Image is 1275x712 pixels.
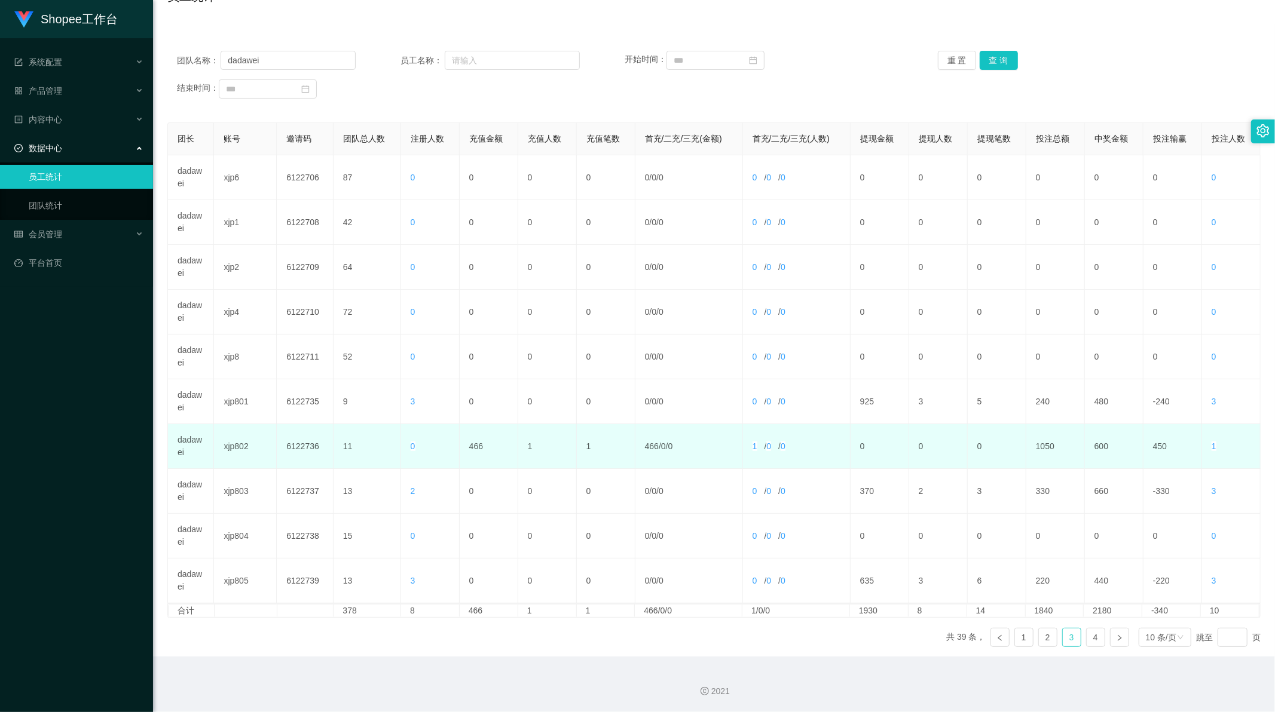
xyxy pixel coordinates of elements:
[460,155,518,200] td: 0
[214,379,277,424] td: xjp801
[168,514,214,558] td: dadawei
[652,531,656,541] span: 0
[577,290,635,334] td: 0
[518,245,577,290] td: 0
[851,155,909,200] td: 0
[781,262,785,272] span: 0
[652,217,656,227] span: 0
[1153,134,1187,143] span: 投注输赢
[518,155,577,200] td: 0
[766,262,771,272] span: 0
[968,290,1026,334] td: 0
[168,558,214,603] td: dadawei
[938,51,976,70] button: 重 置
[743,424,851,469] td: / /
[968,424,1026,469] td: 0
[645,262,650,272] span: 0
[635,379,743,424] td: / /
[851,469,909,514] td: 370
[909,514,968,558] td: 0
[968,200,1026,245] td: 0
[850,604,909,617] td: 1930
[635,514,743,558] td: / /
[1212,441,1216,451] span: 1
[577,200,635,245] td: 0
[645,441,659,451] span: 466
[177,54,221,67] span: 团队名称：
[14,115,23,124] i: 图标: profile
[661,441,666,451] span: 0
[645,307,650,317] span: 0
[659,531,664,541] span: 0
[1026,379,1085,424] td: 240
[753,173,757,182] span: 0
[277,469,334,514] td: 6122737
[645,576,650,585] span: 0
[652,352,656,361] span: 0
[781,173,785,182] span: 0
[586,134,620,143] span: 充值笔数
[411,486,415,496] span: 2
[14,87,23,95] i: 图标: appstore-o
[753,441,757,451] span: 1
[518,469,577,514] td: 0
[645,531,650,541] span: 0
[996,634,1004,642] i: 图标: left
[909,290,968,334] td: 0
[460,604,518,617] td: 466
[411,134,444,143] span: 注册人数
[659,173,664,182] span: 0
[1038,628,1057,647] li: 2
[645,134,722,143] span: 首充/二充/三充(金额)
[334,514,401,558] td: 15
[343,134,385,143] span: 团队总人数
[625,55,666,65] span: 开始时间：
[168,290,214,334] td: dadawei
[577,558,635,603] td: 0
[168,334,214,379] td: dadawei
[577,424,635,469] td: 1
[518,379,577,424] td: 0
[781,217,785,227] span: 0
[909,469,968,514] td: 2
[635,469,743,514] td: / /
[1085,379,1143,424] td: 480
[766,486,771,496] span: 0
[1026,290,1085,334] td: 0
[1143,200,1202,245] td: 0
[1143,155,1202,200] td: 0
[909,155,968,200] td: 0
[214,155,277,200] td: xjp6
[635,334,743,379] td: / /
[766,217,771,227] span: 0
[518,290,577,334] td: 0
[753,352,757,361] span: 0
[168,424,214,469] td: dadawei
[980,51,1018,70] button: 查 询
[1094,134,1128,143] span: 中奖金额
[1212,486,1216,496] span: 3
[635,424,743,469] td: / /
[1143,558,1202,603] td: -220
[460,469,518,514] td: 0
[14,229,62,239] span: 会员管理
[1085,155,1143,200] td: 0
[14,86,62,96] span: 产品管理
[14,14,118,23] a: Shopee工作台
[577,379,635,424] td: 0
[14,230,23,238] i: 图标: table
[968,558,1026,603] td: 6
[990,628,1010,647] li: 上一页
[645,173,650,182] span: 0
[753,531,757,541] span: 0
[968,469,1026,514] td: 3
[334,558,401,603] td: 13
[445,51,580,70] input: 请输入
[277,290,334,334] td: 6122710
[645,217,650,227] span: 0
[645,352,650,361] span: 0
[753,307,757,317] span: 0
[851,558,909,603] td: 635
[1146,628,1176,646] div: 10 条/页
[1062,628,1081,647] li: 3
